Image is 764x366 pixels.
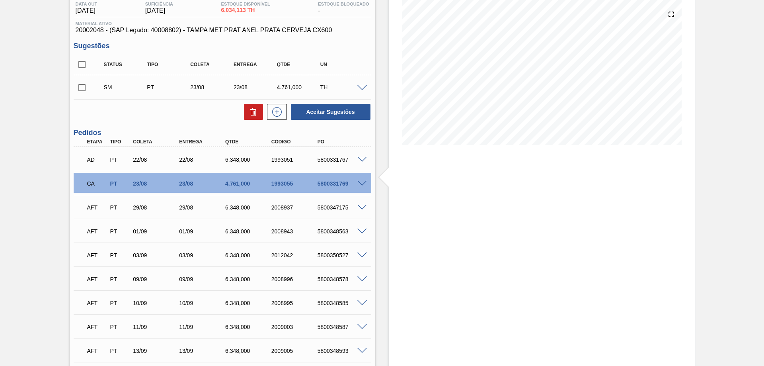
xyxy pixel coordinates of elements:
[145,2,173,6] span: Suficiência
[223,300,275,306] div: 6.348,000
[223,228,275,235] div: 6.348,000
[177,157,229,163] div: 22/08/2025
[223,348,275,354] div: 6.348,000
[131,300,183,306] div: 10/09/2025
[76,2,97,6] span: Data out
[85,175,109,192] div: Cancelado
[223,276,275,282] div: 6.348,000
[76,7,97,14] span: [DATE]
[177,180,229,187] div: 23/08/2025
[263,104,287,120] div: Nova sugestão
[223,157,275,163] div: 6.348,000
[177,276,229,282] div: 09/09/2025
[177,204,229,211] div: 29/08/2025
[318,84,366,90] div: TH
[177,300,229,306] div: 10/09/2025
[87,348,107,354] p: AFT
[269,324,321,330] div: 2009003
[269,348,321,354] div: 2009005
[85,318,109,336] div: Aguardando Fornecimento
[240,104,263,120] div: Excluir Sugestões
[74,129,371,137] h3: Pedidos
[318,62,366,67] div: UN
[85,270,109,288] div: Aguardando Fornecimento
[269,252,321,258] div: 2012042
[177,348,229,354] div: 13/09/2025
[269,300,321,306] div: 2008995
[85,294,109,312] div: Aguardando Fornecimento
[108,180,132,187] div: Pedido de Transferência
[188,62,236,67] div: Coleta
[108,300,132,306] div: Pedido de Transferência
[87,324,107,330] p: AFT
[131,139,183,145] div: Coleta
[108,324,132,330] div: Pedido de Transferência
[108,252,132,258] div: Pedido de Transferência
[232,84,280,90] div: 23/08/2025
[316,228,367,235] div: 5800348563
[316,276,367,282] div: 5800348578
[131,157,183,163] div: 22/08/2025
[316,324,367,330] div: 5800348587
[316,180,367,187] div: 5800331769
[108,157,132,163] div: Pedido de Transferência
[316,300,367,306] div: 5800348585
[269,139,321,145] div: Código
[177,324,229,330] div: 11/09/2025
[85,139,109,145] div: Etapa
[275,62,323,67] div: Qtde
[85,151,109,168] div: Aguardando Descarga
[85,223,109,240] div: Aguardando Fornecimento
[131,276,183,282] div: 09/09/2025
[223,252,275,258] div: 6.348,000
[316,204,367,211] div: 5800347175
[87,276,107,282] p: AFT
[87,228,107,235] p: AFT
[316,157,367,163] div: 5800331767
[145,84,193,90] div: Pedido de Transferência
[177,252,229,258] div: 03/09/2025
[108,139,132,145] div: Tipo
[223,324,275,330] div: 6.348,000
[131,252,183,258] div: 03/09/2025
[232,62,280,67] div: Entrega
[177,139,229,145] div: Entrega
[223,204,275,211] div: 6.348,000
[87,204,107,211] p: AFT
[316,252,367,258] div: 5800350527
[87,252,107,258] p: AFT
[108,228,132,235] div: Pedido de Transferência
[316,139,367,145] div: PO
[177,228,229,235] div: 01/09/2025
[269,180,321,187] div: 1993055
[316,2,371,14] div: -
[223,139,275,145] div: Qtde
[275,84,323,90] div: 4.761,000
[108,348,132,354] div: Pedido de Transferência
[188,84,236,90] div: 23/08/2025
[87,157,107,163] p: AD
[291,104,370,120] button: Aceitar Sugestões
[145,62,193,67] div: Tipo
[223,180,275,187] div: 4.761,000
[76,27,369,34] span: 20002048 - (SAP Legado: 40008802) - TAMPA MET PRAT ANEL PRATA CERVEJA CX600
[108,204,132,211] div: Pedido de Transferência
[131,228,183,235] div: 01/09/2025
[76,21,369,26] span: Material ativo
[221,2,270,6] span: Estoque Disponível
[318,2,369,6] span: Estoque Bloqueado
[108,276,132,282] div: Pedido de Transferência
[131,348,183,354] div: 13/09/2025
[131,204,183,211] div: 29/08/2025
[85,342,109,360] div: Aguardando Fornecimento
[102,62,150,67] div: Status
[85,247,109,264] div: Aguardando Fornecimento
[131,324,183,330] div: 11/09/2025
[87,180,107,187] p: CA
[269,228,321,235] div: 2008943
[87,300,107,306] p: AFT
[269,204,321,211] div: 2008937
[221,7,270,13] span: 6.034,113 TH
[287,103,371,121] div: Aceitar Sugestões
[74,42,371,50] h3: Sugestões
